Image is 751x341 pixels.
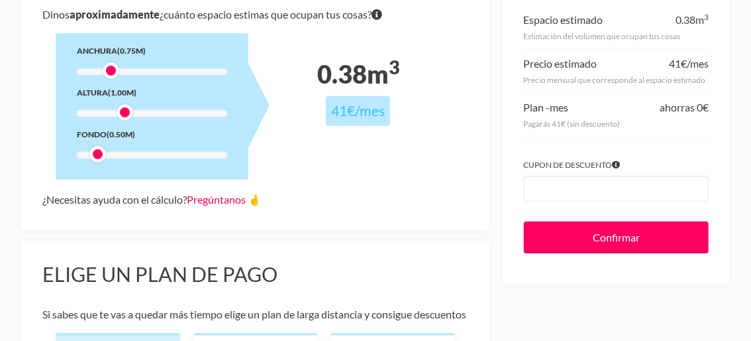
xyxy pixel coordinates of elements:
sup: 3 [704,12,709,22]
div: Estimación del volumen que ocupan tus cosas [524,29,709,43]
span: m [695,13,709,26]
p: Si sabes que te vas a quedar más tiempo elige un plan de larga distancia y consigue descuentos [42,305,468,324]
h3: Elige un plan de pago [42,262,468,287]
div: Precio mensual que corresponde al espacio estimado [524,73,709,87]
a: Pregúntanos 🤞 [187,193,261,206]
span: 41€ [669,57,687,70]
div: Espacio estimado [524,11,603,29]
span: /mes [355,102,385,119]
div: Anchura [77,44,227,58]
b: aproximadamente [70,8,160,21]
div: Altura [77,86,227,100]
span: Si tienes algún cupón introdúcelo para aplicar el descuento [613,158,621,172]
label: Cupon de descuento [524,158,709,172]
span: (1.00m) [108,88,136,98]
div: ¿Necesitas ayuda con el cálculo? [42,190,468,209]
div: Widget de chat [513,171,751,341]
div: Pagarás 41€ (sin descuento) [524,117,709,131]
span: (0.50m) [107,129,135,139]
span: 0.38 [317,59,367,89]
sup: 3 [389,56,399,78]
div: Fondo [77,127,227,141]
span: m [367,59,399,89]
iframe: Chat Widget [513,171,751,341]
span: 41€ [331,102,355,119]
span: (0.75m) [117,46,146,56]
span: /mes [687,57,709,70]
div: ahorras 0€ [660,98,709,117]
span: mes [550,101,569,113]
div: Plan - [524,98,569,117]
span: 0.38 [676,13,695,26]
span: Si tienes dudas sobre volumen exacto de tus cosas no te preocupes porque nuestro equipo te dirá e... [372,5,382,24]
div: Precio estimado [524,54,597,73]
p: Dinos ¿cuánto espacio estimas que ocupan tus cosas? [42,5,468,24]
